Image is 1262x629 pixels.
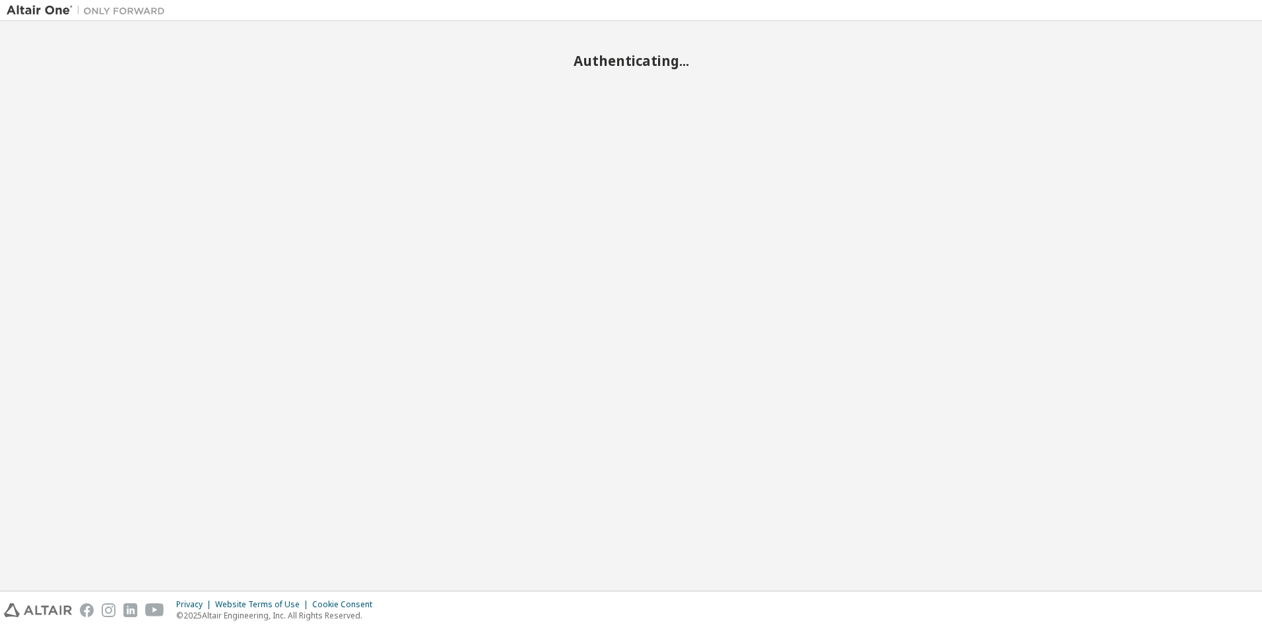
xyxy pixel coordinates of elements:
[176,599,215,610] div: Privacy
[145,603,164,617] img: youtube.svg
[123,603,137,617] img: linkedin.svg
[215,599,312,610] div: Website Terms of Use
[7,52,1255,69] h2: Authenticating...
[80,603,94,617] img: facebook.svg
[7,4,172,17] img: Altair One
[176,610,380,621] p: © 2025 Altair Engineering, Inc. All Rights Reserved.
[4,603,72,617] img: altair_logo.svg
[312,599,380,610] div: Cookie Consent
[102,603,116,617] img: instagram.svg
